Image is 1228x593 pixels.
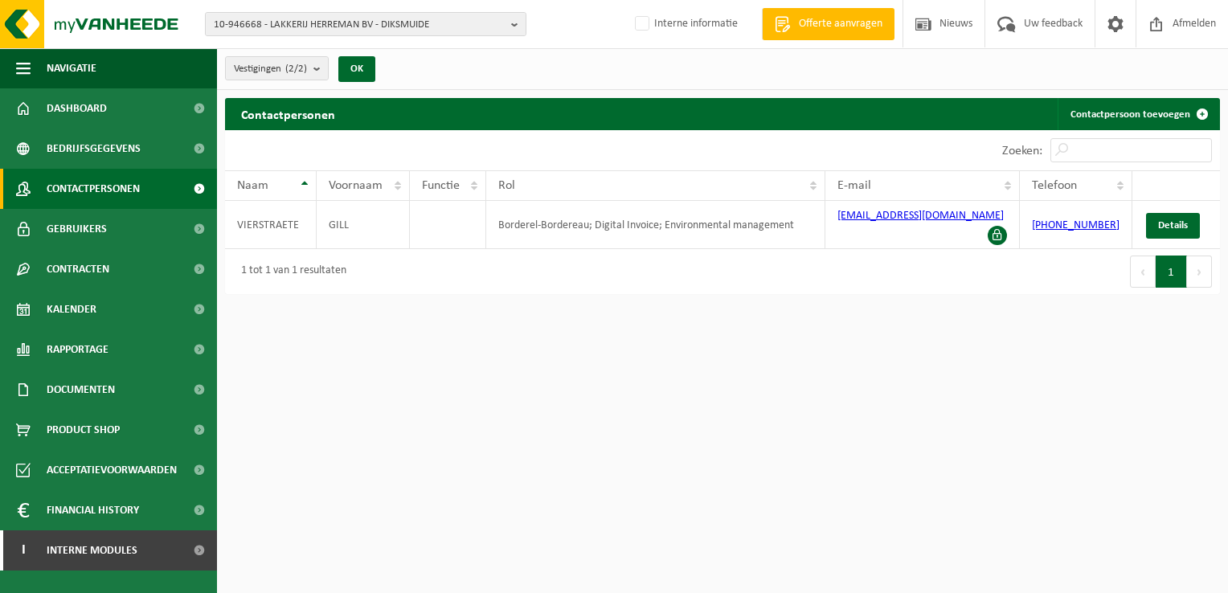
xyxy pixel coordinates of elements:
[205,12,526,36] button: 10-946668 - LAKKERIJ HERREMAN BV - DIKSMUIDE
[225,56,329,80] button: Vestigingen(2/2)
[486,201,825,249] td: Borderel-Bordereau; Digital Invoice; Environmental management
[1146,213,1200,239] a: Details
[47,410,120,450] span: Product Shop
[795,16,886,32] span: Offerte aanvragen
[1158,220,1188,231] span: Details
[837,210,1004,222] a: [EMAIL_ADDRESS][DOMAIN_NAME]
[498,179,515,192] span: Rol
[225,98,351,129] h2: Contactpersonen
[233,257,346,286] div: 1 tot 1 van 1 resultaten
[47,209,107,249] span: Gebruikers
[214,13,505,37] span: 10-946668 - LAKKERIJ HERREMAN BV - DIKSMUIDE
[329,179,383,192] span: Voornaam
[1156,256,1187,288] button: 1
[47,169,140,209] span: Contactpersonen
[837,179,871,192] span: E-mail
[47,48,96,88] span: Navigatie
[317,201,410,249] td: GILL
[422,179,460,192] span: Functie
[234,57,307,81] span: Vestigingen
[1130,256,1156,288] button: Previous
[338,56,375,82] button: OK
[47,289,96,329] span: Kalender
[47,450,177,490] span: Acceptatievoorwaarden
[632,12,738,36] label: Interne informatie
[47,129,141,169] span: Bedrijfsgegevens
[47,329,108,370] span: Rapportage
[47,88,107,129] span: Dashboard
[1058,98,1218,130] a: Contactpersoon toevoegen
[762,8,894,40] a: Offerte aanvragen
[47,530,137,571] span: Interne modules
[225,201,317,249] td: VIERSTRAETE
[47,370,115,410] span: Documenten
[47,490,139,530] span: Financial History
[1032,179,1077,192] span: Telefoon
[237,179,268,192] span: Naam
[1032,219,1120,231] a: [PHONE_NUMBER]
[1187,256,1212,288] button: Next
[47,249,109,289] span: Contracten
[285,63,307,74] count: (2/2)
[16,530,31,571] span: I
[1002,145,1042,157] label: Zoeken:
